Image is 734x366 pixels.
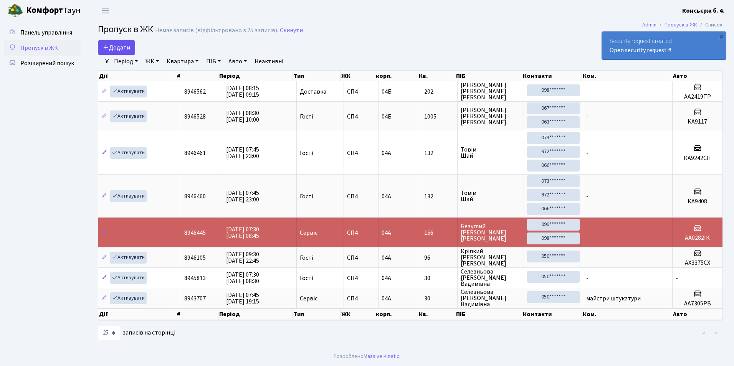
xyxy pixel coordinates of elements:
span: - [586,229,589,237]
span: [DATE] 07:30 [DATE] 08:30 [226,270,259,285]
th: Період [218,308,293,320]
span: [DATE] 08:30 [DATE] 10:00 [226,109,259,124]
th: ПІБ [455,71,522,81]
a: Open security request # [610,46,671,54]
span: 8946528 [184,112,206,121]
span: 8946460 [184,192,206,201]
span: [DATE] 09:30 [DATE] 22:45 [226,250,259,265]
span: 30 [424,275,455,281]
span: Безуглий [PERSON_NAME] [PERSON_NAME] [461,223,520,242]
th: корп. [375,308,418,320]
th: ЖК [341,71,375,81]
h5: АА7305РВ [676,300,719,307]
a: Активувати [110,86,147,97]
b: Консьєрж б. 4. [682,7,725,15]
span: СП4 [347,255,375,261]
span: - [676,274,678,282]
img: logo.png [8,3,23,18]
th: Тип [293,308,341,320]
span: 8946445 [184,229,206,237]
span: Гості [300,255,313,261]
h5: АА0282ІК [676,234,719,242]
a: Розширений пошук [4,56,81,71]
span: 202 [424,89,455,95]
a: ЖК [142,55,162,68]
span: [DATE] 07:30 [DATE] 08:45 [226,225,259,240]
span: 8946562 [184,87,206,96]
span: Кріпкий [PERSON_NAME] [PERSON_NAME] [461,248,520,267]
span: - [586,149,589,157]
th: Авто [672,71,722,81]
span: 04А [382,274,391,282]
span: 8946105 [184,254,206,262]
span: Сервіс [300,295,317,302]
h5: АА2419ТР [676,93,719,101]
span: 132 [424,150,455,156]
th: Контакти [522,308,582,320]
span: 1005 [424,114,455,120]
span: Товім Шай [461,147,520,159]
span: Доставка [300,89,326,95]
th: Дії [98,308,176,320]
th: # [176,71,218,81]
a: Панель управління [4,25,81,40]
h5: КА9408 [676,198,719,205]
span: СП4 [347,275,375,281]
span: 8943707 [184,294,206,303]
span: - [586,274,589,282]
button: Переключити навігацію [96,4,115,17]
span: Розширений пошук [20,59,74,68]
th: Авто [672,308,722,320]
span: Додати [103,43,130,52]
a: Консьєрж б. 4. [682,6,725,15]
span: Сервіс [300,230,317,236]
span: - [586,192,589,201]
th: Тип [293,71,341,81]
a: Активувати [110,272,147,284]
a: Авто [225,55,250,68]
span: [PERSON_NAME] [PERSON_NAME] [PERSON_NAME] [461,82,520,101]
div: × [717,33,725,40]
a: Активувати [110,147,147,159]
span: 04А [382,192,391,201]
span: - [586,112,589,121]
span: СП4 [347,114,375,120]
span: СП4 [347,193,375,199]
div: Розроблено . [334,352,400,361]
span: Панель управління [20,28,72,37]
span: Селезньова [PERSON_NAME] Вадимівна [461,269,520,287]
th: Період [218,71,293,81]
h5: КА9242СН [676,155,719,162]
span: 04А [382,294,391,303]
div: Security request created [602,32,726,59]
th: корп. [375,71,418,81]
span: Селезньова [PERSON_NAME] Вадимівна [461,289,520,307]
a: Період [111,55,141,68]
b: Комфорт [26,4,63,16]
span: Гості [300,275,313,281]
th: Контакти [522,71,582,81]
span: СП4 [347,230,375,236]
span: 8946461 [184,149,206,157]
a: Пропуск в ЖК [4,40,81,56]
span: Таун [26,4,81,17]
a: Додати [98,40,135,55]
th: Ком. [582,71,672,81]
a: Активувати [110,252,147,264]
span: Гості [300,114,313,120]
a: Massive Kinetic [364,352,399,360]
span: 96 [424,255,455,261]
a: Активувати [110,110,147,122]
span: 04Б [382,112,392,121]
th: ПІБ [455,308,522,320]
a: Активувати [110,292,147,304]
span: 04А [382,254,391,262]
a: Активувати [110,190,147,202]
h5: АХ3375СХ [676,259,719,267]
th: # [176,308,218,320]
span: 132 [424,193,455,199]
span: [DATE] 07:45 [DATE] 23:00 [226,189,259,204]
span: - [586,87,589,96]
span: СП4 [347,150,375,156]
span: 156 [424,230,455,236]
